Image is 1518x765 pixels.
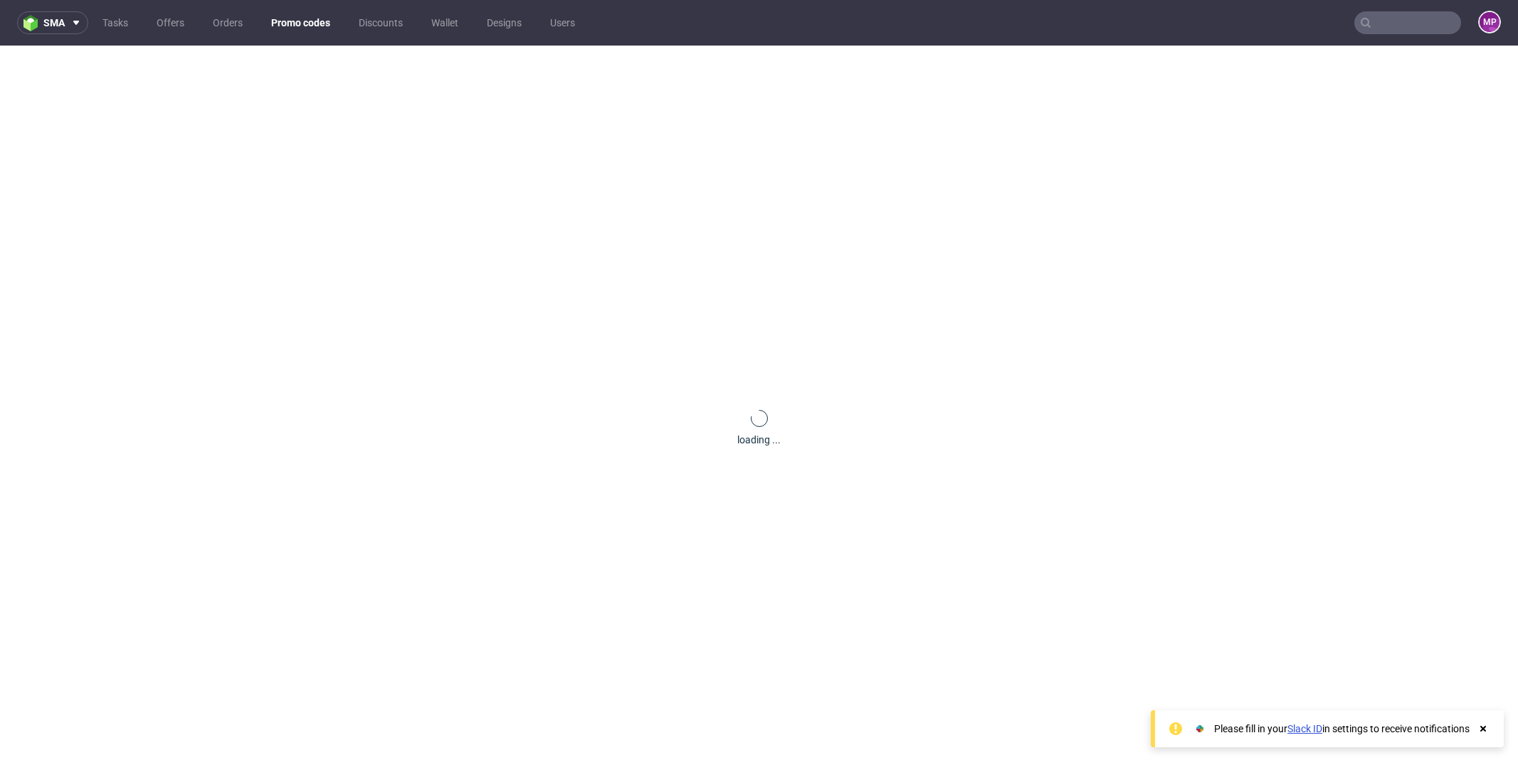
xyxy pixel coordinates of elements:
a: Orders [204,11,251,34]
a: Promo codes [263,11,339,34]
figcaption: MP [1480,12,1499,32]
div: Please fill in your in settings to receive notifications [1214,722,1470,736]
img: Slack [1193,722,1207,736]
a: Tasks [94,11,137,34]
a: Designs [478,11,530,34]
a: Users [542,11,584,34]
a: Wallet [423,11,467,34]
div: loading ... [737,433,781,447]
button: sma [17,11,88,34]
img: logo [23,15,43,31]
a: Discounts [350,11,411,34]
span: sma [43,18,65,28]
a: Offers [148,11,193,34]
a: Slack ID [1287,723,1322,734]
